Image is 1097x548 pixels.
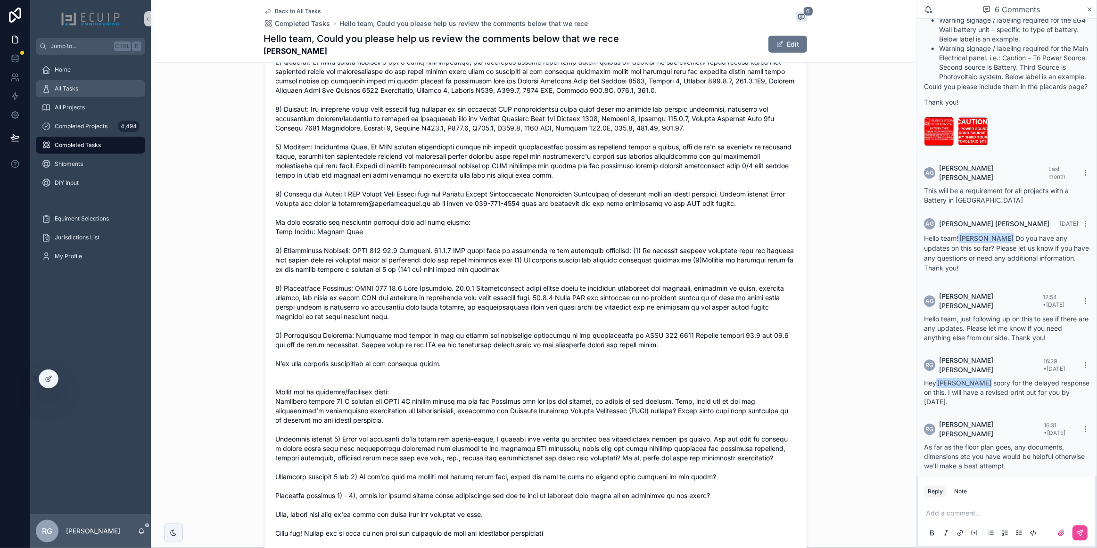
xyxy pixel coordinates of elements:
[939,164,1048,182] span: [PERSON_NAME] [PERSON_NAME]
[36,174,145,191] a: DIY Input
[924,233,1089,273] p: Hello team! Do you have any updates on this so far? Please let us know if you have any questions ...
[924,82,1089,91] p: Could you please include them in the placards page?
[133,42,140,50] span: K
[925,297,934,305] span: AG
[55,234,99,241] span: Jurisdictions List
[36,229,145,246] a: Jurisdictions List
[939,420,1044,439] span: [PERSON_NAME] [PERSON_NAME]
[264,19,330,28] a: Completed Tasks
[36,99,145,116] a: All Projects
[275,19,330,28] span: Completed Tasks
[55,141,101,149] span: Completed Tasks
[264,32,619,45] h1: Hello team, Could you please help us review the comments below that we rece
[924,486,947,497] button: Reply
[36,210,145,227] a: Equiment Selections
[939,292,1043,311] span: [PERSON_NAME] [PERSON_NAME]
[1043,358,1065,372] span: 16:29 • [DATE]
[36,61,145,78] a: Home
[114,41,131,51] span: Ctrl
[36,155,145,172] a: Shipments
[1060,220,1078,227] span: [DATE]
[950,486,971,497] button: Note
[55,179,79,187] span: DIY Input
[42,525,52,537] span: RG
[939,356,1043,375] span: [PERSON_NAME] [PERSON_NAME]
[939,44,1089,82] li: Warning signage / labeling required for the Main Electrical panel. i.e.: Caution – Tri Power Sour...
[36,80,145,97] a: All Tasks
[939,219,1049,229] span: [PERSON_NAME] [PERSON_NAME]
[55,66,71,74] span: Home
[55,123,107,130] span: Completed Projects
[118,121,140,132] div: 4,494
[55,160,83,168] span: Shipments
[936,378,992,388] span: [PERSON_NAME]
[36,118,145,135] a: Completed Projects4,494
[340,19,588,28] a: Hello team, Could you please help us review the comments below that we rece
[924,187,1069,204] span: This will be a requirement for all projects with a Battery in [GEOGRAPHIC_DATA]
[55,104,85,111] span: All Projects
[768,36,807,53] button: Edit
[924,443,1085,470] span: As far as the floor plan goes, any documents, dimensions etc you have would be helpful otherwise ...
[66,526,120,536] p: [PERSON_NAME]
[925,169,934,177] span: AG
[264,45,619,57] strong: [PERSON_NAME]
[1044,422,1066,436] span: 16:31 • [DATE]
[55,215,109,222] span: Equiment Selections
[1048,165,1065,180] span: Last month
[55,85,78,92] span: All Tasks
[995,4,1040,15] span: 6 Comments
[796,12,807,24] button: 6
[61,11,120,26] img: App logo
[264,8,321,15] a: Back to All Tasks
[50,42,110,50] span: Jump to...
[939,16,1089,44] li: Warning signage / labeling required for the EG4 Wall battery unit – specific to type of battery. ...
[924,97,1089,107] p: Thank you!
[925,220,934,228] span: AG
[926,425,934,433] span: RG
[36,248,145,265] a: My Profile
[803,7,813,16] span: 6
[924,315,1089,342] span: Hello team, just following up on this to see if there are any updates. Please let me know if you ...
[926,361,934,369] span: RG
[924,379,1089,406] span: Hey soory for the delayed response on this. I will have a revised print out for you by [DATE].
[30,55,151,277] div: scrollable content
[275,8,321,15] span: Back to All Tasks
[36,137,145,154] a: Completed Tasks
[1043,294,1065,308] span: 12:54 • [DATE]
[55,253,82,260] span: My Profile
[36,38,145,55] button: Jump to...CtrlK
[958,233,1015,243] span: [PERSON_NAME]
[954,488,967,495] div: Note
